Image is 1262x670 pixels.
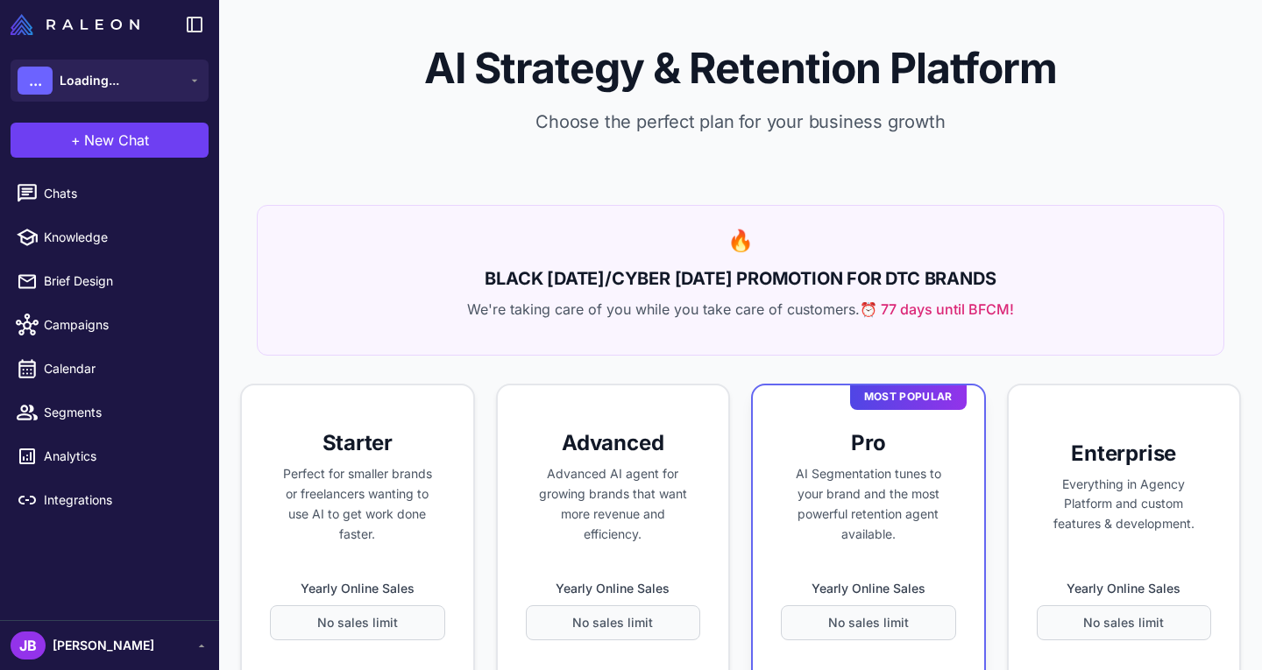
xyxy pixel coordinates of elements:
p: AI Segmentation tunes to your brand and the most powerful retention agent available. [781,464,956,544]
span: Chats [44,184,198,203]
p: Choose the perfect plan for your business growth [247,109,1234,135]
span: 🔥 [727,228,754,253]
label: Yearly Online Sales [781,579,956,598]
a: Campaigns [7,307,212,343]
h3: Enterprise [1037,440,1212,468]
div: ... [18,67,53,95]
span: ⏰ 77 days until BFCM! [860,299,1014,320]
p: Perfect for smaller brands or freelancers wanting to use AI to get work done faster. [270,464,445,544]
a: Chats [7,175,212,212]
h1: AI Strategy & Retention Platform [247,42,1234,95]
span: Segments [44,403,198,422]
span: Analytics [44,447,198,466]
span: Campaigns [44,315,198,335]
label: Yearly Online Sales [270,579,445,598]
span: Integrations [44,490,198,510]
span: No sales limit [317,613,398,632]
p: We're taking care of you while you take care of customers. [279,299,1202,320]
img: Raleon Logo [11,14,139,35]
a: Integrations [7,482,212,518]
span: Brief Design [44,272,198,291]
label: Yearly Online Sales [1037,579,1212,598]
a: Raleon Logo [11,14,146,35]
p: Advanced AI agent for growing brands that want more revenue and efficiency. [526,464,701,544]
span: Loading... [60,71,119,90]
a: Analytics [7,438,212,475]
a: Brief Design [7,263,212,300]
span: + [71,130,81,151]
h3: Advanced [526,429,701,457]
div: Most Popular [850,384,967,410]
h2: BLACK [DATE]/CYBER [DATE] PROMOTION FOR DTC BRANDS [279,265,1202,292]
span: New Chat [84,130,149,151]
span: No sales limit [1083,613,1164,632]
label: Yearly Online Sales [526,579,701,598]
div: JB [11,631,46,659]
h3: Starter [270,429,445,457]
span: Calendar [44,359,198,378]
span: Knowledge [44,228,198,247]
button: +New Chat [11,123,209,158]
h3: Pro [781,429,956,457]
a: Segments [7,394,212,431]
span: No sales limit [572,613,653,632]
button: ...Loading... [11,60,209,102]
a: Knowledge [7,219,212,256]
span: [PERSON_NAME] [53,636,154,655]
p: Everything in Agency Platform and custom features & development. [1037,475,1212,534]
span: No sales limit [828,613,909,632]
a: Calendar [7,350,212,387]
